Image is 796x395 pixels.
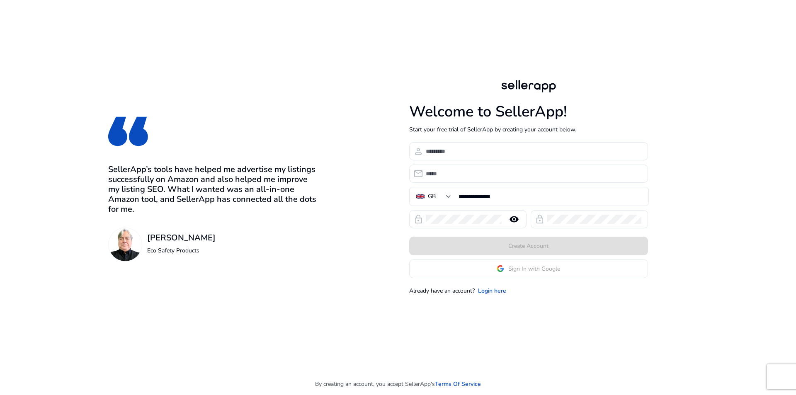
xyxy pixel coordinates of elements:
[428,192,436,201] div: GB
[535,214,545,224] span: lock
[435,380,481,388] a: Terms Of Service
[409,125,648,134] p: Start your free trial of SellerApp by creating your account below.
[147,233,216,243] h3: [PERSON_NAME]
[147,246,216,255] p: Eco Safety Products
[108,165,320,214] h3: SellerApp’s tools have helped me advertise my listings successfully on Amazon and also helped me ...
[413,169,423,179] span: email
[409,103,648,121] h1: Welcome to SellerApp!
[409,286,475,295] p: Already have an account?
[413,146,423,156] span: person
[504,214,524,224] mat-icon: remove_red_eye
[413,214,423,224] span: lock
[478,286,506,295] a: Login here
